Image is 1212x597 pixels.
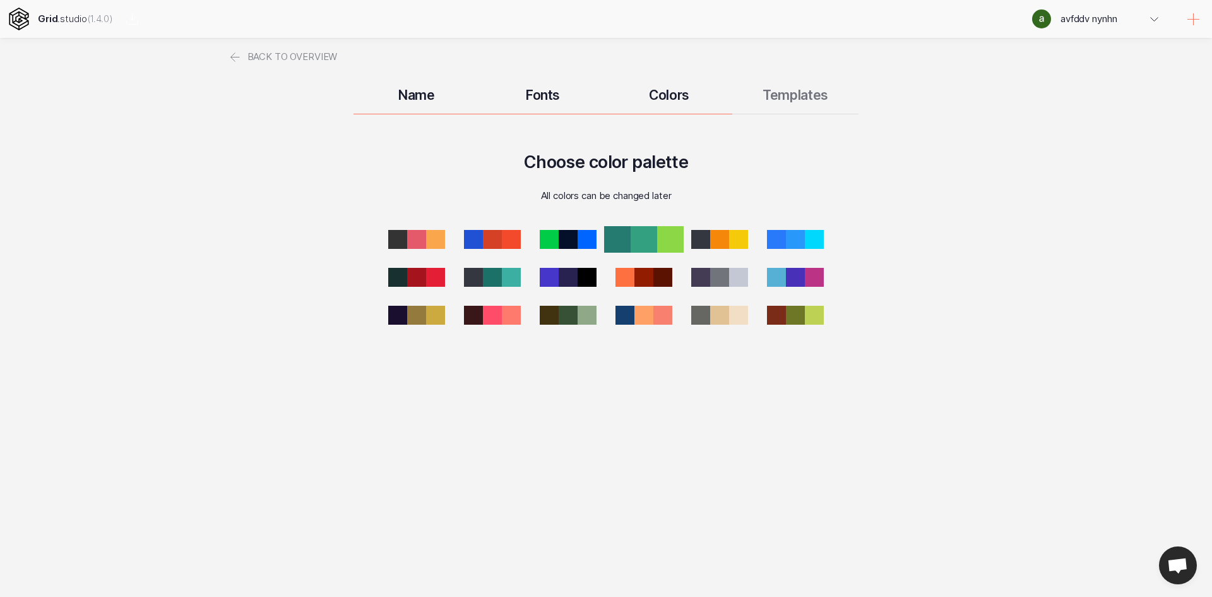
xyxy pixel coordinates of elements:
span: Back to overview [247,38,338,76]
strong: Grid [38,13,57,25]
a: Back to overview [227,38,337,76]
p: All colors can be changed later [541,190,672,202]
h3: Colors [606,87,732,103]
div: Open chat [1159,546,1197,584]
h3: Name [353,87,480,103]
span: Click to see changelog [87,13,113,25]
img: Profile picture [1032,9,1051,28]
h3: Fonts [480,87,606,103]
h2: Choose color palette [524,152,689,172]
